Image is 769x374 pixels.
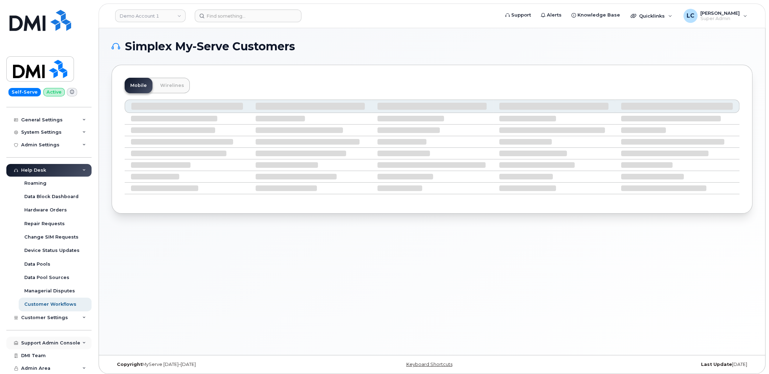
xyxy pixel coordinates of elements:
[125,41,295,52] span: Simplex My-Serve Customers
[125,78,152,93] a: Mobile
[112,362,325,367] div: MyServe [DATE]–[DATE]
[117,362,142,367] strong: Copyright
[701,362,732,367] strong: Last Update
[155,78,190,93] a: Wirelines
[406,362,452,367] a: Keyboard Shortcuts
[539,362,752,367] div: [DATE]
